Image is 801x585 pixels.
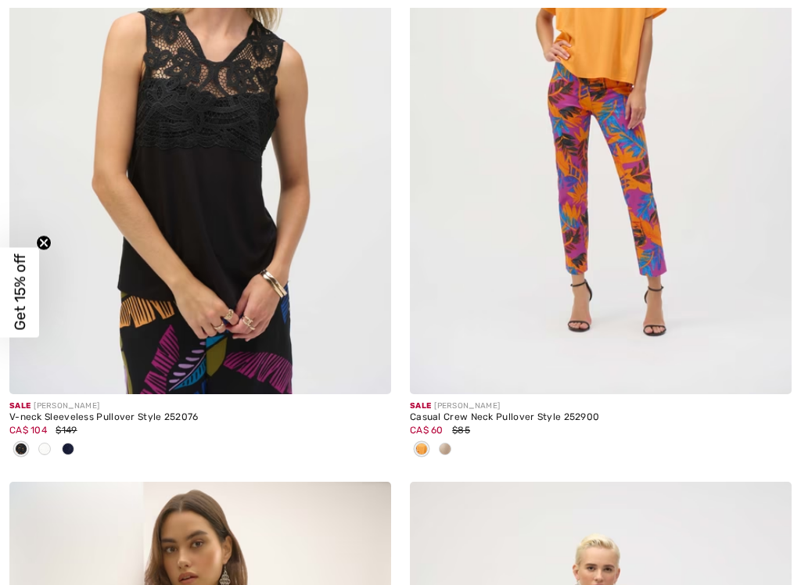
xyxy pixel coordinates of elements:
[410,401,431,411] span: Sale
[9,412,391,423] div: V-neck Sleeveless Pullover Style 252076
[11,254,29,331] span: Get 15% off
[410,400,792,412] div: [PERSON_NAME]
[9,437,33,463] div: Black
[36,235,52,251] button: Close teaser
[410,425,444,436] span: CA$ 60
[452,425,470,436] span: $85
[433,437,457,463] div: Dune
[9,425,47,436] span: CA$ 104
[9,400,391,412] div: [PERSON_NAME]
[33,437,56,463] div: Vanilla 30
[56,425,77,436] span: $149
[9,401,31,411] span: Sale
[410,412,792,423] div: Casual Crew Neck Pullover Style 252900
[410,437,433,463] div: Apricot
[56,437,80,463] div: Midnight Blue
